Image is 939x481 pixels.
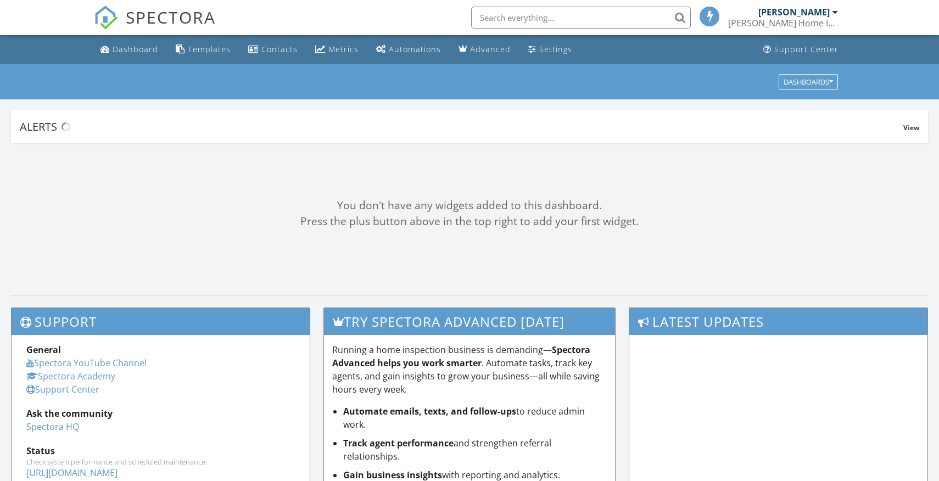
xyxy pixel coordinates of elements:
[758,7,830,18] div: [PERSON_NAME]
[26,370,115,382] a: Spectora Academy
[244,40,302,60] a: Contacts
[774,44,839,54] div: Support Center
[343,437,454,449] strong: Track agent performance
[26,344,61,356] strong: General
[261,44,298,54] div: Contacts
[629,308,927,335] h3: Latest Updates
[343,405,607,431] li: to reduce admin work.
[759,40,843,60] a: Support Center
[454,40,515,60] a: Advanced
[784,78,833,86] div: Dashboards
[779,74,838,90] button: Dashboards
[332,343,607,396] p: Running a home inspection business is demanding— . Automate tasks, track key agents, and gain ins...
[188,44,231,54] div: Templates
[524,40,577,60] a: Settings
[94,15,216,38] a: SPECTORA
[328,44,359,54] div: Metrics
[324,308,616,335] h3: Try spectora advanced [DATE]
[903,123,919,132] span: View
[343,405,516,417] strong: Automate emails, texts, and follow-ups
[471,7,691,29] input: Search everything...
[343,437,607,463] li: and strengthen referral relationships.
[96,40,163,60] a: Dashboard
[26,467,118,479] a: [URL][DOMAIN_NAME]
[26,383,99,395] a: Support Center
[539,44,572,54] div: Settings
[26,457,295,466] div: Check system performance and scheduled maintenance.
[389,44,441,54] div: Automations
[26,357,147,369] a: Spectora YouTube Channel
[12,308,310,335] h3: Support
[470,44,511,54] div: Advanced
[311,40,363,60] a: Metrics
[343,469,442,481] strong: Gain business insights
[26,444,295,457] div: Status
[126,5,216,29] span: SPECTORA
[171,40,235,60] a: Templates
[372,40,445,60] a: Automations (Basic)
[94,5,118,30] img: The Best Home Inspection Software - Spectora
[26,407,295,420] div: Ask the community
[728,18,838,29] div: Alwin Home Inspection LLC
[11,198,928,214] div: You don't have any widgets added to this dashboard.
[26,421,79,433] a: Spectora HQ
[113,44,158,54] div: Dashboard
[20,119,903,134] div: Alerts
[332,344,590,369] strong: Spectora Advanced helps you work smarter
[11,214,928,230] div: Press the plus button above in the top right to add your first widget.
